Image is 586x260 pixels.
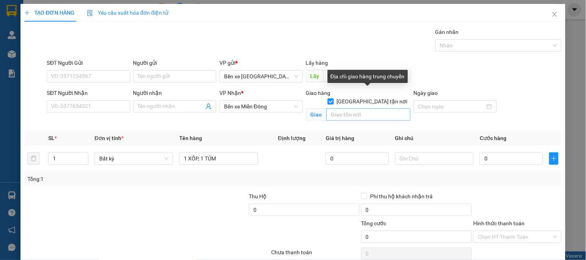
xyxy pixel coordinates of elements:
span: TẠO ĐƠN HÀNG [24,10,75,16]
span: Bến xe Miền Đông [224,101,298,112]
span: close [552,11,558,17]
input: Dọc đường [324,70,411,82]
div: Bến xe Miền Đông [90,7,153,25]
span: THÀNH CÔNG [90,45,140,72]
span: Lấy [306,70,324,82]
div: THẢO TRANG [90,25,153,34]
div: Người gửi [133,59,216,67]
div: 0902119215 [90,34,153,45]
div: Bến xe [GEOGRAPHIC_DATA] [7,7,85,25]
span: Cước hàng [480,135,506,141]
label: Hình thức thanh toán [473,220,525,226]
span: Định lượng [278,135,306,141]
span: Nhận: [90,7,109,15]
span: Thu Hộ [249,193,267,199]
span: Lấy hàng [306,60,328,66]
div: SĐT Người Nhận [47,89,130,97]
input: Ngày giao [418,102,485,111]
span: Tổng cước [361,220,387,226]
span: Giao hàng [306,90,331,96]
div: VP gửi [219,59,302,67]
input: Ghi Chú [395,152,474,165]
div: SĐT Người Gửi [47,59,130,67]
span: Bến xe Quảng Ngãi [224,71,298,82]
input: 0 [326,152,389,165]
span: Đơn vị tính [95,135,124,141]
span: user-add [206,103,212,110]
span: Tên hàng [179,135,202,141]
span: Yêu cầu xuất hóa đơn điện tử [87,10,168,16]
span: VP Nhận [219,90,241,96]
span: plus [24,10,30,15]
th: Ghi chú [392,131,477,146]
span: Gửi: [7,7,19,15]
span: Phí thu hộ khách nhận trả [367,192,436,201]
img: icon [87,10,93,16]
span: SL [48,135,54,141]
span: [GEOGRAPHIC_DATA] tận nơi [334,97,411,106]
label: Gán nhãn [435,29,459,35]
button: plus [549,152,559,165]
span: plus [550,155,558,162]
span: Giá trị hàng [326,135,354,141]
div: Người nhận [133,89,216,97]
span: Giao [306,108,326,121]
input: Giao tận nơi [326,108,411,121]
label: Ngày giao [414,90,438,96]
span: Bất kỳ [99,153,168,164]
button: Close [544,4,566,25]
button: delete [27,152,40,165]
span: TC: [90,49,101,57]
div: Tổng: 1 [27,175,227,183]
input: VD: Bàn, Ghế [179,152,258,165]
